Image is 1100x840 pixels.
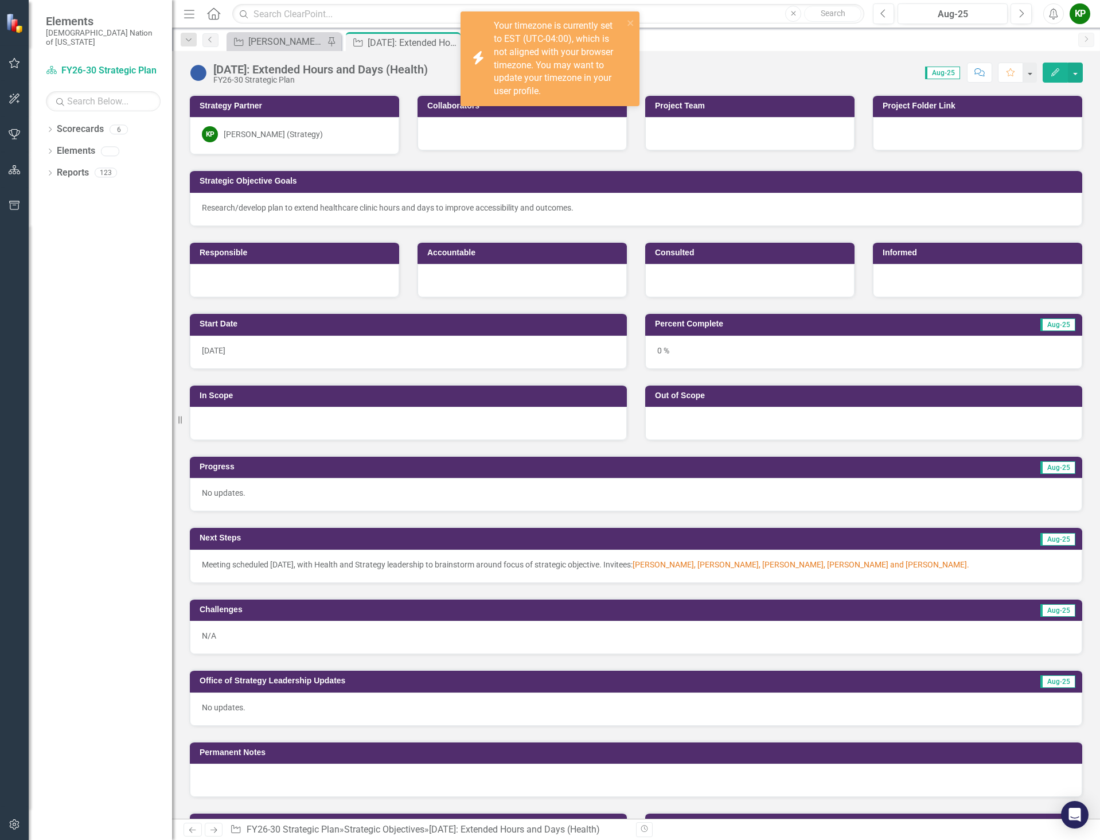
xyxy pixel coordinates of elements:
[202,202,1070,213] p: Research/develop plan to extend healthcare clinic hours and days to improve accessibility and out...
[1070,3,1090,24] button: KP
[202,487,1070,499] p: No updates.
[494,20,623,98] div: Your timezone is currently set to EST (UTC-04:00), which is not aligned with your browser timezon...
[1040,318,1075,331] span: Aug-25
[46,91,161,111] input: Search Below...
[232,4,864,24] input: Search ClearPoint...
[925,67,960,79] span: Aug-25
[247,824,340,835] a: FY26-30 Strategic Plan
[202,702,1070,713] p: No updates.
[1040,533,1075,546] span: Aug-25
[213,63,428,76] div: [DATE]: Extended Hours and Days (Health)
[821,9,845,18] span: Search
[633,560,969,569] span: [PERSON_NAME], [PERSON_NAME], [PERSON_NAME], [PERSON_NAME] and [PERSON_NAME].
[368,36,458,50] div: [DATE]: Extended Hours and Days (Health)
[46,14,161,28] span: Elements
[1040,604,1075,617] span: Aug-25
[655,102,849,110] h3: Project Team
[110,125,128,134] div: 6
[202,346,225,355] span: [DATE]
[200,462,630,471] h3: Progress
[229,34,324,49] a: [PERSON_NAME] SO's
[57,145,95,158] a: Elements
[898,3,1008,24] button: Aug-25
[46,28,161,47] small: [DEMOGRAPHIC_DATA] Nation of [US_STATE]
[224,129,323,140] div: [PERSON_NAME] (Strategy)
[200,605,675,614] h3: Challenges
[57,166,89,180] a: Reports
[200,748,1076,757] h3: Permanent Notes
[200,391,621,400] h3: In Scope
[645,336,1082,369] div: 0 %
[200,534,668,542] h3: Next Steps
[200,248,393,257] h3: Responsible
[804,6,861,22] button: Search
[344,824,424,835] a: Strategic Objectives
[902,7,1004,21] div: Aug-25
[1040,461,1075,474] span: Aug-25
[95,168,117,178] div: 123
[189,64,208,82] img: Not Started
[429,824,600,835] div: [DATE]: Extended Hours and Days (Health)
[427,102,621,110] h3: Collaborators
[230,823,627,837] div: » »
[202,630,1070,641] p: N/A
[57,123,104,136] a: Scorecards
[200,177,1076,185] h3: Strategic Objective Goals
[655,248,849,257] h3: Consulted
[1061,801,1089,829] div: Open Intercom Messenger
[200,320,621,328] h3: Start Date
[202,559,1070,570] p: Meeting scheduled [DATE], with Health and Strategy leadership to brainstorm around focus of strat...
[213,76,428,84] div: FY26-30 Strategic Plan
[202,126,218,142] div: KP
[883,248,1076,257] h3: Informed
[200,676,903,685] h3: Office of Strategy Leadership Updates
[200,102,393,110] h3: Strategy Partner
[248,34,324,49] div: [PERSON_NAME] SO's
[46,64,161,77] a: FY26-30 Strategic Plan
[627,16,635,29] button: close
[655,320,931,328] h3: Percent Complete
[1040,675,1075,688] span: Aug-25
[6,13,26,33] img: ClearPoint Strategy
[883,102,1076,110] h3: Project Folder Link
[427,248,621,257] h3: Accountable
[655,391,1076,400] h3: Out of Scope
